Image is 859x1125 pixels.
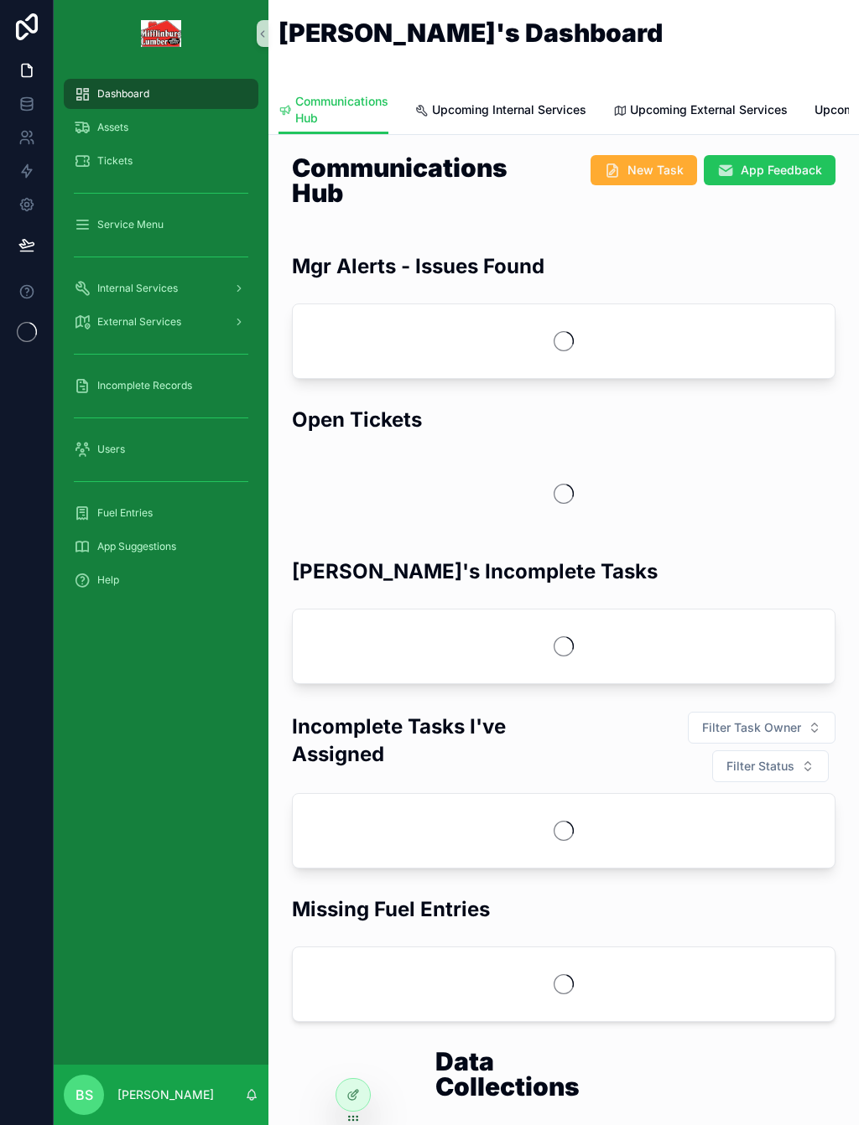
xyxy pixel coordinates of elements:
[613,95,788,128] a: Upcoming External Services
[726,758,794,775] span: Filter Status
[97,282,178,295] span: Internal Services
[630,101,788,118] span: Upcoming External Services
[627,162,684,179] span: New Task
[64,112,258,143] a: Assets
[292,406,422,433] h2: Open Tickets
[712,750,829,782] button: Select Button
[704,155,836,185] button: App Feedback
[64,371,258,401] a: Incomplete Records
[64,146,258,176] a: Tickets
[54,67,268,617] div: scrollable content
[279,20,663,45] h1: [PERSON_NAME]'s Dashboard
[97,121,128,134] span: Assets
[435,1049,596,1099] h1: Data Collections
[64,210,258,240] a: Service Menu
[64,531,258,562] a: App Suggestions
[292,713,572,768] h2: Incomplete Tasks I've Assigned
[688,712,836,744] button: Select Button
[292,895,490,923] h2: Missing Fuel Entries
[64,273,258,303] a: Internal Services
[97,379,192,392] span: Incomplete Records
[117,1086,214,1103] p: [PERSON_NAME]
[97,506,153,520] span: Fuel Entries
[292,252,544,280] h2: Mgr Alerts - Issues Found
[97,540,176,553] span: App Suggestions
[292,557,658,585] h2: [PERSON_NAME]'s Incomplete Tasks
[97,315,181,329] span: External Services
[292,155,554,205] h1: Communications Hub
[64,434,258,464] a: Users
[432,101,586,118] span: Upcoming Internal Services
[97,573,119,587] span: Help
[75,1085,93,1105] span: BS
[64,79,258,109] a: Dashboard
[97,87,149,101] span: Dashboard
[295,93,388,127] span: Communications Hub
[415,95,586,128] a: Upcoming Internal Services
[591,155,697,185] button: New Task
[741,162,822,179] span: App Feedback
[97,218,164,231] span: Service Menu
[141,20,182,47] img: App logo
[64,498,258,528] a: Fuel Entries
[97,443,125,456] span: Users
[64,307,258,337] a: External Services
[279,86,388,135] a: Communications Hub
[702,719,801,736] span: Filter Task Owner
[97,154,133,168] span: Tickets
[64,565,258,595] a: Help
